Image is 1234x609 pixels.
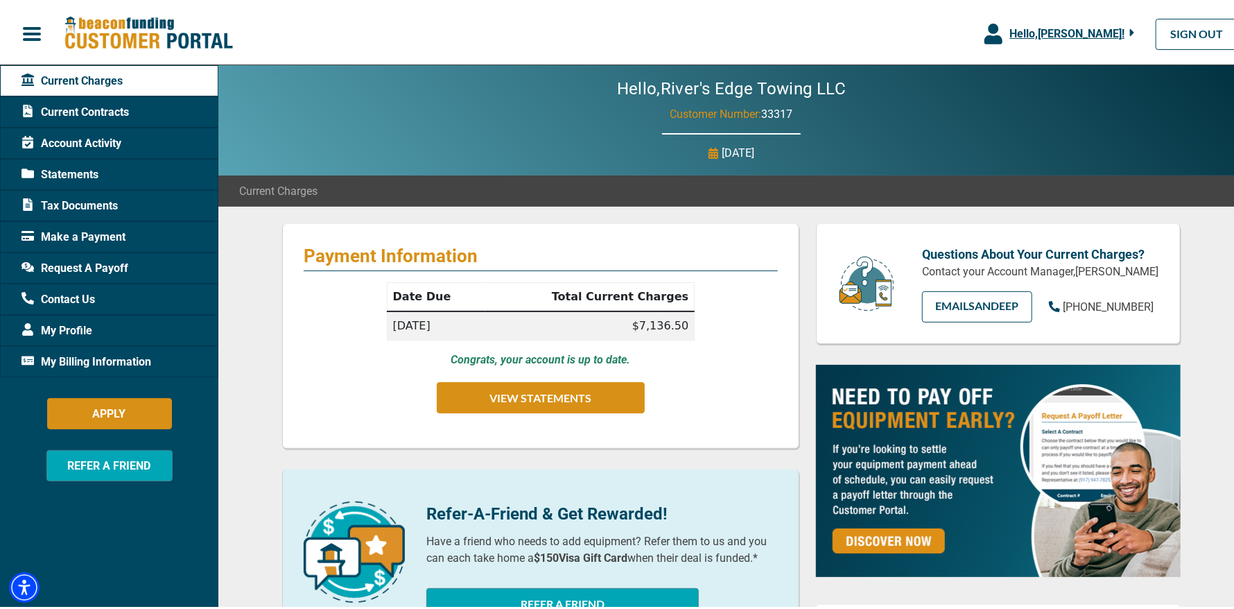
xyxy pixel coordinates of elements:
[485,309,695,338] td: $7,136.50
[304,242,778,264] p: Payment Information
[426,499,778,524] p: Refer-A-Friend & Get Rewarded!
[835,252,898,310] img: customer-service.png
[387,280,485,309] th: Date Due
[922,289,1032,320] a: EMAILSandeep
[21,226,125,243] span: Make a Payment
[1009,24,1124,37] span: Hello, [PERSON_NAME] !
[387,309,485,338] td: [DATE]
[21,257,128,274] span: Request A Payoff
[21,351,151,368] span: My Billing Information
[437,379,645,411] button: VIEW STATEMENTS
[21,70,123,87] span: Current Charges
[304,499,405,600] img: refer-a-friend-icon.png
[762,105,793,118] span: 33317
[21,195,118,212] span: Tax Documents
[575,76,887,96] h2: Hello, River's Edge Towing LLC
[670,105,762,118] span: Customer Number:
[534,549,627,562] b: $150 Visa Gift Card
[239,180,318,197] span: Current Charges
[485,280,695,309] th: Total Current Charges
[816,362,1181,574] img: payoff-ad-px.jpg
[21,132,121,149] span: Account Activity
[21,320,92,336] span: My Profile
[46,447,173,479] button: REFER A FRIEND
[922,261,1159,277] p: Contact your Account Manager, [PERSON_NAME]
[21,101,129,118] span: Current Contracts
[64,13,233,49] img: Beacon Funding Customer Portal Logo
[426,531,778,564] p: Have a friend who needs to add equipment? Refer them to us and you can each take home a when thei...
[1049,296,1154,313] a: [PHONE_NUMBER]
[451,349,631,366] p: Congrats, your account is up to date.
[9,569,40,600] div: Accessibility Menu
[1063,298,1154,311] span: [PHONE_NUMBER]
[722,142,754,159] p: [DATE]
[21,289,95,305] span: Contact Us
[922,242,1159,261] p: Questions About Your Current Charges?
[47,395,172,427] button: APPLY
[21,164,98,180] span: Statements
